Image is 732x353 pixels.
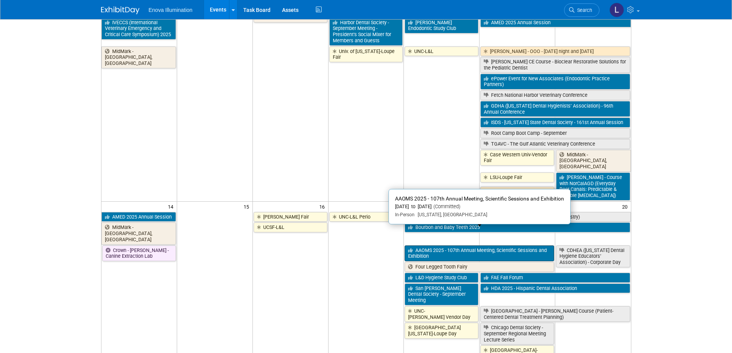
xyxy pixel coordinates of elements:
span: [US_STATE], [GEOGRAPHIC_DATA] [415,212,487,217]
a: Search [564,3,599,17]
a: AMED 2025 Annual Session [101,212,176,222]
a: San [PERSON_NAME] Dental Society - September Meeting [405,283,478,305]
a: Univ. of [US_STATE]-Loupe Fair [329,46,403,62]
a: [GEOGRAPHIC_DATA] - [PERSON_NAME] Course (Patient-Centered Dental Treatment Planning) [480,306,630,322]
a: ePower Event for New Associates (Endodontic Practice Partners) [480,74,630,89]
a: HDA 2025 - Hispanic Dental Association [480,283,630,293]
a: [PERSON_NAME] CE Course - Bioclear Restorative Solutions for the Pediatric Dentist [480,57,630,73]
a: [PERSON_NAME] Endodontic Study Club [405,18,478,33]
a: L&D Hygiene Study Club [405,273,478,283]
a: IVECCS (International Veterinary Emergency and Critical Care Symposium) 2025 [101,18,176,40]
a: MidMark - [GEOGRAPHIC_DATA], [GEOGRAPHIC_DATA] [101,222,176,244]
a: [PERSON_NAME] - OOO - [DATE] night and [DATE] [480,46,630,56]
span: In-Person [395,212,415,217]
a: UNC-L&L Perio [329,212,403,222]
a: Fetch National Harbor Veterinary Conference [480,90,630,100]
span: AAOMS 2025 - 107th Annual Meeting, Scientific Sessions and Exhibition [395,196,564,202]
a: UNC-L&L [405,46,478,56]
div: [DATE] to [DATE] [395,204,564,210]
a: GDHA ([US_STATE] Dental Hygienists’ Association) - 96th Annual Conference [480,101,630,117]
a: Chicago Dental Society - September Regional Meeting Lecture Series [480,323,554,345]
a: Crown - [PERSON_NAME] - Canine Extraction Lab [102,245,176,261]
a: MidMark - [GEOGRAPHIC_DATA], [GEOGRAPHIC_DATA] [101,46,176,68]
span: 14 [167,202,177,211]
a: LSU-Loupe Fair [480,172,554,182]
a: MidMark - [GEOGRAPHIC_DATA], [GEOGRAPHIC_DATA] [556,150,631,172]
a: [PERSON_NAME] Fair [254,212,327,222]
a: FAE Fall Forum [480,273,630,283]
a: AAOMS 2025 - 107th Annual Meeting, Scientific Sessions and Exhibition [405,245,554,261]
a: Four Legged Tooth Fairy [405,262,554,272]
a: [PERSON_NAME] - Course with NorCalAGD (Everyday Root Canals: Predictable & Reliable [MEDICAL_DATA]) [556,172,630,201]
a: Bourbon and Baby Teeth 2025 [405,222,630,232]
a: UNC-[PERSON_NAME] Vendor Day [405,306,478,322]
a: UCSF-L&L [254,222,327,232]
a: ISDS - [US_STATE] State Dental Society - 161st Annual Session [480,118,630,128]
span: 16 [319,202,328,211]
img: Lucas Mlinarcik [609,3,624,17]
a: Harbor Dental Society - September Meeting - President’s Social Mixer for Members and Guests [329,18,403,46]
a: TGAVC - The Gulf Atlantic Veterinary Conference [480,139,630,149]
span: (Committed) [432,204,460,209]
a: CDHEA ([US_STATE] Dental Hygiene Educators’ Association) - Corporate Day [556,245,630,267]
img: ExhibitDay [101,7,139,14]
a: [PERSON_NAME] OOO [480,187,554,197]
a: Root Camp Boot Camp - September [480,128,630,138]
a: [GEOGRAPHIC_DATA][US_STATE]-Loupe Day [405,323,478,338]
span: Enova Illumination [149,7,193,13]
a: Case Western Univ-Vendor Fair [480,150,554,166]
a: AMED 2025 Annual Session [480,18,631,28]
span: 15 [243,202,252,211]
span: 20 [621,202,631,211]
span: Search [574,7,592,13]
